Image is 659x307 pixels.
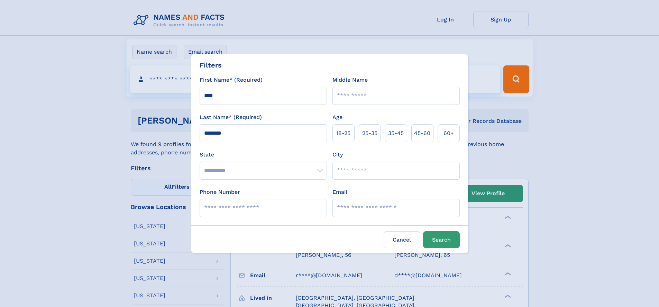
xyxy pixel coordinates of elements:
[332,113,342,121] label: Age
[362,129,377,137] span: 25‑35
[332,151,343,159] label: City
[332,188,347,196] label: Email
[200,76,263,84] label: First Name* (Required)
[200,188,240,196] label: Phone Number
[200,60,222,70] div: Filters
[443,129,454,137] span: 60+
[336,129,350,137] span: 18‑25
[384,231,420,248] label: Cancel
[200,113,262,121] label: Last Name* (Required)
[332,76,368,84] label: Middle Name
[423,231,460,248] button: Search
[200,151,327,159] label: State
[414,129,430,137] span: 45‑60
[388,129,404,137] span: 35‑45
